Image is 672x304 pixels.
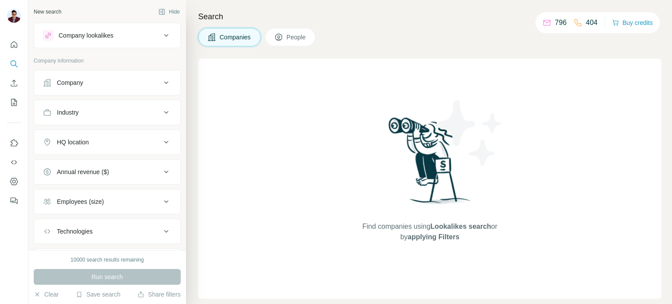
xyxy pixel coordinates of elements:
[612,17,653,29] button: Buy credits
[7,9,21,23] img: Avatar
[198,10,661,23] h4: Search
[34,102,180,123] button: Industry
[34,132,180,153] button: HQ location
[57,197,104,206] div: Employees (size)
[7,174,21,189] button: Dashboard
[57,108,79,117] div: Industry
[57,78,83,87] div: Company
[34,8,61,16] div: New search
[34,25,180,46] button: Company lookalikes
[7,37,21,52] button: Quick start
[408,233,459,241] span: applying Filters
[152,5,186,18] button: Hide
[430,94,509,172] img: Surfe Illustration - Stars
[7,94,21,110] button: My lists
[385,115,476,213] img: Surfe Illustration - Woman searching with binoculars
[287,33,307,42] span: People
[34,57,181,65] p: Company information
[430,223,491,230] span: Lookalikes search
[34,72,180,93] button: Company
[7,135,21,151] button: Use Surfe on LinkedIn
[7,75,21,91] button: Enrich CSV
[137,290,181,299] button: Share filters
[57,168,109,176] div: Annual revenue ($)
[76,290,120,299] button: Save search
[7,56,21,72] button: Search
[34,221,180,242] button: Technologies
[7,193,21,209] button: Feedback
[34,191,180,212] button: Employees (size)
[555,17,567,28] p: 796
[34,161,180,182] button: Annual revenue ($)
[220,33,252,42] span: Companies
[57,227,93,236] div: Technologies
[7,154,21,170] button: Use Surfe API
[586,17,598,28] p: 404
[59,31,113,40] div: Company lookalikes
[360,221,500,242] span: Find companies using or by
[34,290,59,299] button: Clear
[70,256,143,264] div: 10000 search results remaining
[57,138,89,147] div: HQ location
